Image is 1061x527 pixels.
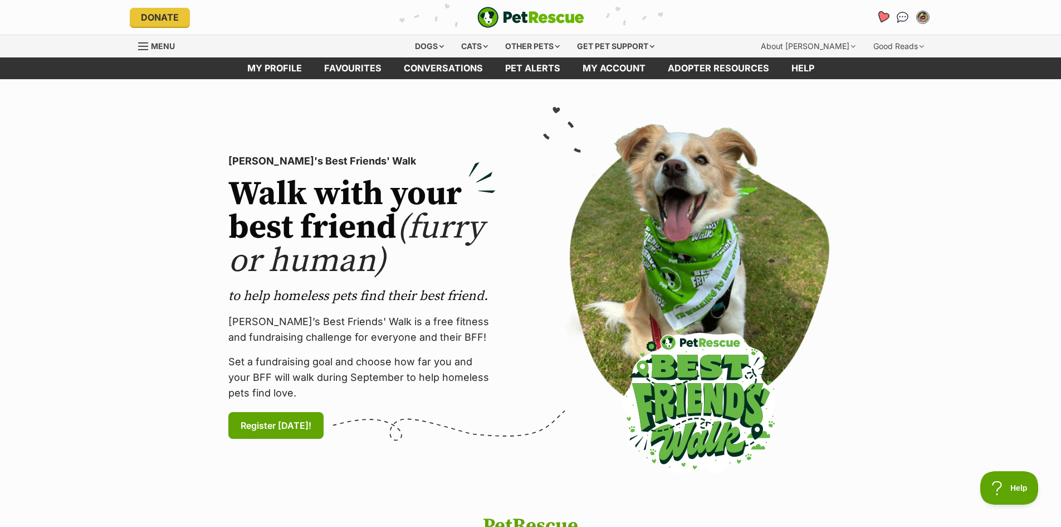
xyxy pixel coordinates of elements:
[897,12,908,23] img: chat-41dd97257d64d25036548639549fe6c8038ab92f7586957e7f3b1b290dea8141.svg
[236,57,313,79] a: My profile
[874,8,932,26] ul: Account quick links
[477,7,584,28] img: logo-e224e6f780fb5917bec1dbf3a21bbac754714ae5b6737aabdf751b685950b380.svg
[497,35,568,57] div: Other pets
[453,35,496,57] div: Cats
[151,41,175,51] span: Menu
[657,57,780,79] a: Adopter resources
[780,57,825,79] a: Help
[228,207,484,282] span: (furry or human)
[866,35,932,57] div: Good Reads
[228,412,324,439] a: Register [DATE]!
[477,7,584,28] a: PetRescue
[393,57,494,79] a: conversations
[130,8,190,27] a: Donate
[569,35,662,57] div: Get pet support
[228,314,496,345] p: [PERSON_NAME]’s Best Friends' Walk is a free fitness and fundraising challenge for everyone and t...
[241,419,311,432] span: Register [DATE]!
[894,8,912,26] a: Conversations
[980,471,1039,505] iframe: Help Scout Beacon - Open
[914,8,932,26] button: My account
[228,178,496,278] h2: Walk with your best friend
[753,35,863,57] div: About [PERSON_NAME]
[494,57,571,79] a: Pet alerts
[138,35,183,55] a: Menu
[871,6,894,28] a: Favourites
[228,153,496,169] p: [PERSON_NAME]'s Best Friends' Walk
[571,57,657,79] a: My account
[228,354,496,401] p: Set a fundraising goal and choose how far you and your BFF will walk during September to help hom...
[228,287,496,305] p: to help homeless pets find their best friend.
[917,12,928,23] img: MAUREEN HUGHES profile pic
[313,57,393,79] a: Favourites
[407,35,452,57] div: Dogs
